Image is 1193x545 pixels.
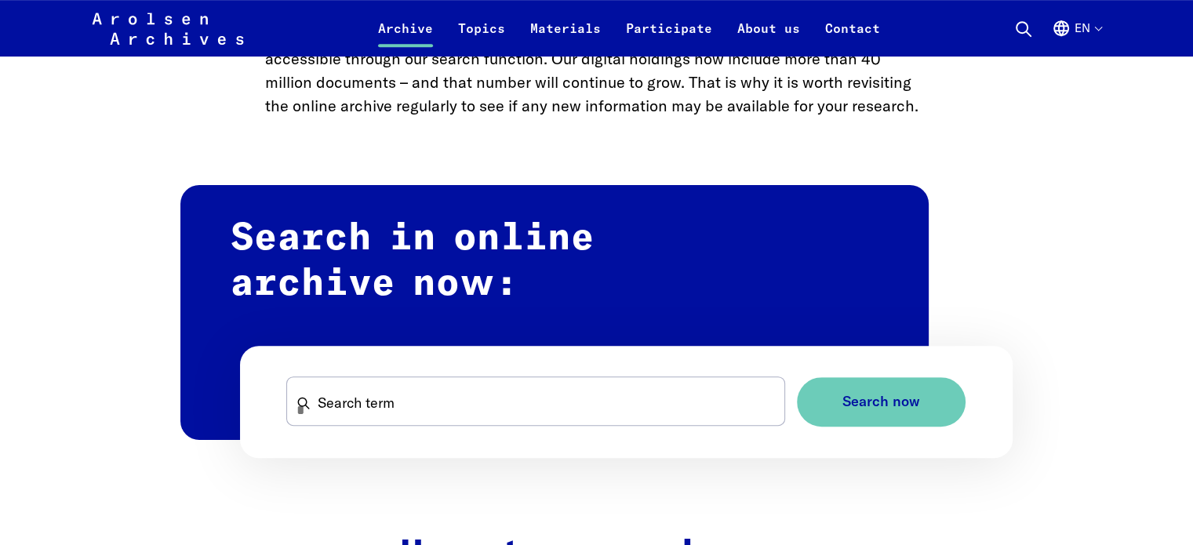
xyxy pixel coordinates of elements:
[518,19,613,56] a: Materials
[1052,19,1101,56] button: English, language selection
[366,9,893,47] nav: Primary
[797,377,966,427] button: Search now
[842,394,920,410] span: Search now
[180,185,929,440] h2: Search in online archive now:
[366,19,446,56] a: Archive
[613,19,725,56] a: Participate
[813,19,893,56] a: Contact
[446,19,518,56] a: Topics
[725,19,813,56] a: About us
